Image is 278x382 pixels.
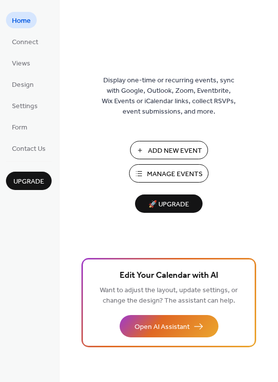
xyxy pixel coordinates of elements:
[6,12,37,28] a: Home
[129,164,208,183] button: Manage Events
[12,80,34,90] span: Design
[148,146,202,156] span: Add New Event
[6,140,52,156] a: Contact Us
[12,16,31,26] span: Home
[12,101,38,112] span: Settings
[120,269,218,283] span: Edit Your Calendar with AI
[12,144,46,154] span: Contact Us
[135,322,190,332] span: Open AI Assistant
[130,141,208,159] button: Add New Event
[12,37,38,48] span: Connect
[141,198,197,211] span: 🚀 Upgrade
[147,169,203,180] span: Manage Events
[13,177,44,187] span: Upgrade
[6,97,44,114] a: Settings
[6,119,33,135] a: Form
[6,172,52,190] button: Upgrade
[12,123,27,133] span: Form
[6,76,40,92] a: Design
[100,284,238,308] span: Want to adjust the layout, update settings, or change the design? The assistant can help.
[12,59,30,69] span: Views
[120,315,218,337] button: Open AI Assistant
[135,194,203,213] button: 🚀 Upgrade
[6,55,36,71] a: Views
[6,33,44,50] a: Connect
[102,75,236,117] span: Display one-time or recurring events, sync with Google, Outlook, Zoom, Eventbrite, Wix Events or ...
